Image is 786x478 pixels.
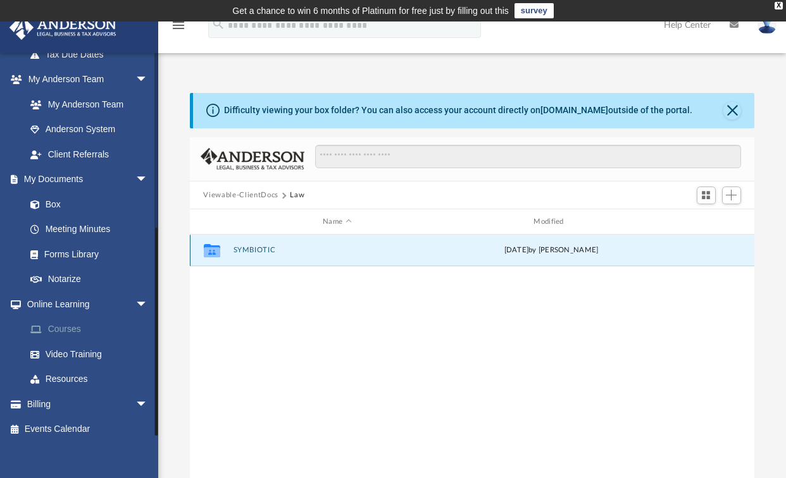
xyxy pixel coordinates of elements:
[232,216,441,228] div: Name
[18,317,167,342] a: Courses
[18,92,154,117] a: My Anderson Team
[18,192,154,217] a: Box
[135,291,161,317] span: arrow_drop_down
[18,142,161,167] a: Client Referrals
[540,105,608,115] a: [DOMAIN_NAME]
[135,391,161,417] span: arrow_drop_down
[758,16,777,34] img: User Pic
[697,187,716,204] button: Switch to Grid View
[447,245,655,256] div: [DATE] by [PERSON_NAME]
[203,190,278,201] button: Viewable-ClientDocs
[723,102,741,120] button: Close
[18,42,167,67] a: Tax Due Dates
[18,217,161,242] a: Meeting Minutes
[211,17,225,31] i: search
[6,15,120,40] img: Anderson Advisors Platinum Portal
[18,117,161,142] a: Anderson System
[135,167,161,193] span: arrow_drop_down
[9,391,167,417] a: Billingarrow_drop_down
[18,242,154,267] a: Forms Library
[722,187,741,204] button: Add
[9,417,167,442] a: Events Calendar
[775,2,783,9] div: close
[195,216,227,228] div: id
[9,67,161,92] a: My Anderson Teamarrow_drop_down
[290,190,304,201] button: Law
[661,216,749,228] div: id
[18,341,161,367] a: Video Training
[315,145,740,169] input: Search files and folders
[9,291,167,317] a: Online Learningarrow_drop_down
[224,104,692,117] div: Difficulty viewing your box folder? You can also access your account directly on outside of the p...
[446,216,655,228] div: Modified
[18,267,161,292] a: Notarize
[9,167,161,192] a: My Documentsarrow_drop_down
[232,3,509,18] div: Get a chance to win 6 months of Platinum for free just by filling out this
[233,247,441,255] button: SYMBIOTIC
[515,3,554,18] a: survey
[171,24,186,33] a: menu
[18,367,167,392] a: Resources
[135,67,161,93] span: arrow_drop_down
[171,18,186,33] i: menu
